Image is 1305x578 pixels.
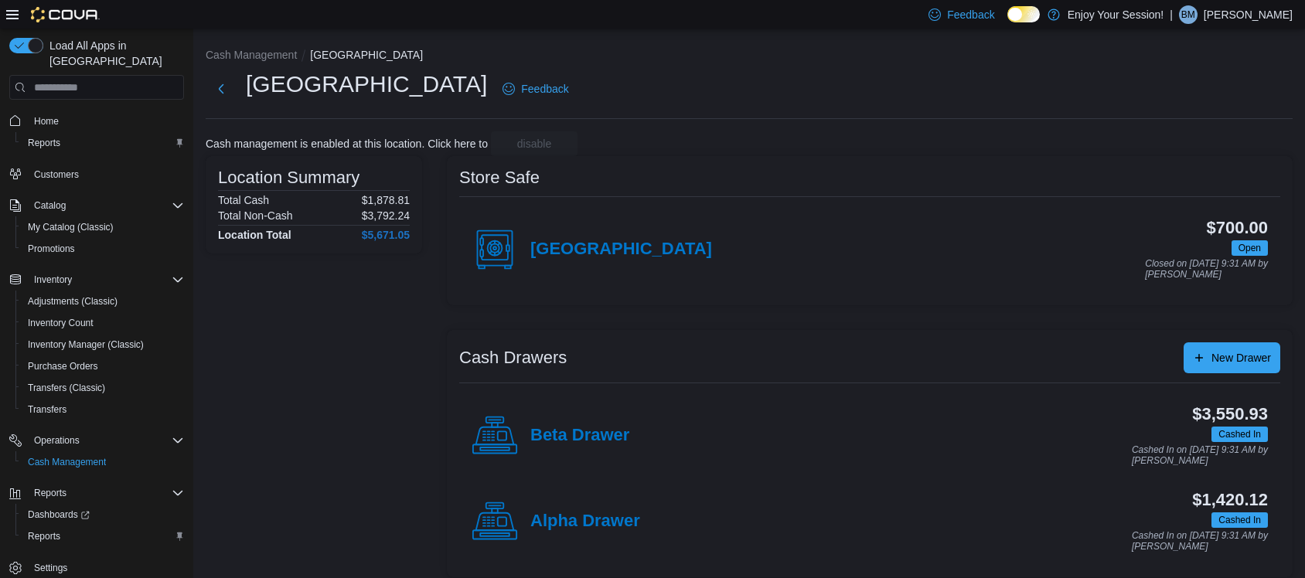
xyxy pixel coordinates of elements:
h4: Alpha Drawer [530,512,640,532]
span: Settings [28,558,184,577]
button: Promotions [15,238,190,260]
span: Promotions [22,240,184,258]
button: Inventory Count [15,312,190,334]
button: Operations [3,430,190,451]
button: Cash Management [206,49,297,61]
span: Customers [34,168,79,181]
button: Transfers (Classic) [15,377,190,399]
span: Catalog [28,196,184,215]
button: Reports [3,482,190,504]
span: disable [517,136,551,151]
span: Reports [28,137,60,149]
button: [GEOGRAPHIC_DATA] [310,49,423,61]
span: Home [28,110,184,130]
button: Inventory Manager (Classic) [15,334,190,355]
a: Settings [28,559,73,577]
span: Adjustments (Classic) [22,292,184,311]
h4: Beta Drawer [530,426,629,446]
a: Home [28,112,65,131]
span: Cashed In [1218,513,1261,527]
span: Load All Apps in [GEOGRAPHIC_DATA] [43,38,184,69]
h3: Location Summary [218,168,359,187]
span: Purchase Orders [28,360,98,372]
p: [PERSON_NAME] [1204,5,1293,24]
h4: [GEOGRAPHIC_DATA] [530,240,712,260]
a: Inventory Count [22,314,100,332]
button: Reports [15,132,190,154]
a: Dashboards [15,504,190,525]
span: Reports [28,530,60,542]
button: disable [491,131,578,156]
button: New Drawer [1184,342,1280,373]
span: Feedback [947,7,994,22]
a: Cash Management [22,453,112,471]
span: Catalog [34,199,66,212]
input: Dark Mode [1007,6,1040,22]
h3: $700.00 [1207,219,1268,237]
p: $3,792.24 [362,209,410,222]
a: Inventory Manager (Classic) [22,335,150,354]
span: Cash Management [22,453,184,471]
span: BM [1181,5,1195,24]
a: Transfers [22,400,73,419]
a: Transfers (Classic) [22,379,111,397]
span: Inventory [34,274,72,286]
span: Inventory Manager (Classic) [28,338,144,351]
p: | [1170,5,1173,24]
span: Open [1232,240,1268,256]
span: Operations [28,431,184,450]
img: Cova [31,7,100,22]
span: Dark Mode [1007,22,1008,23]
h3: $3,550.93 [1192,405,1268,423]
span: Transfers (Classic) [22,379,184,397]
span: Inventory Manager (Classic) [22,335,184,354]
span: Operations [34,434,80,447]
div: Bryan Muise [1179,5,1198,24]
span: Transfers (Classic) [28,382,105,394]
h4: Location Total [218,229,291,241]
p: Enjoy Your Session! [1068,5,1164,24]
h6: Total Cash [218,194,269,206]
p: $1,878.81 [362,194,410,206]
a: Customers [28,165,85,184]
p: Closed on [DATE] 9:31 AM by [PERSON_NAME] [1145,259,1268,280]
h4: $5,671.05 [362,229,410,241]
span: Settings [34,562,67,574]
span: Transfers [28,403,66,416]
h3: Cash Drawers [459,348,567,367]
span: Inventory Count [28,317,94,329]
button: Catalog [3,195,190,216]
span: Open [1239,241,1261,255]
button: Cash Management [15,451,190,473]
a: Adjustments (Classic) [22,292,124,311]
a: Promotions [22,240,81,258]
button: Inventory [3,269,190,291]
span: Transfers [22,400,184,419]
span: Home [34,115,59,127]
span: Feedback [521,81,568,97]
button: Customers [3,163,190,185]
button: Inventory [28,270,78,289]
span: Cash Management [28,456,106,468]
button: Transfers [15,399,190,420]
span: Reports [22,527,184,546]
button: Operations [28,431,86,450]
span: Dashboards [22,505,184,524]
span: Cashed In [1211,512,1268,528]
span: Reports [34,487,66,499]
button: Purchase Orders [15,355,190,377]
h6: Total Non-Cash [218,209,293,222]
a: Purchase Orders [22,357,104,376]
button: Reports [15,525,190,547]
a: Reports [22,527,66,546]
h3: Store Safe [459,168,540,187]
span: Customers [28,165,184,184]
span: Purchase Orders [22,357,184,376]
span: New Drawer [1211,350,1271,365]
span: Inventory Count [22,314,184,332]
span: Reports [28,484,184,502]
button: Next [206,73,237,104]
a: Dashboards [22,505,96,524]
a: Feedback [496,73,574,104]
span: Promotions [28,243,75,255]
